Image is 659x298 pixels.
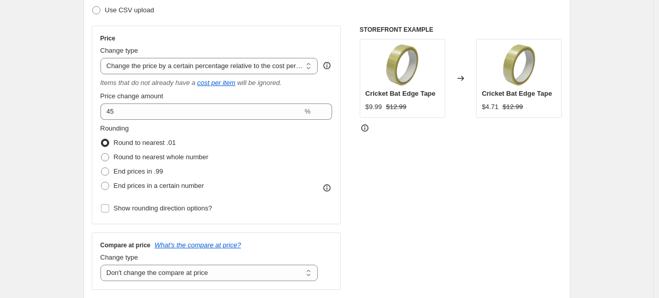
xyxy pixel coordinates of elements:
[365,103,382,111] span: $9.99
[100,103,303,120] input: 50
[100,241,151,249] h3: Compare at price
[237,79,282,87] i: will be ignored.
[114,139,176,146] span: Round to nearest .01
[114,167,163,175] span: End prices in .99
[114,153,209,161] span: Round to nearest whole number
[360,26,562,34] h6: STOREFRONT EXAMPLE
[482,90,552,97] span: Cricket Bat Edge Tape
[365,90,436,97] span: Cricket Bat Edge Tape
[100,253,138,261] span: Change type
[197,79,235,87] a: cost per item
[100,92,163,100] span: Price change amount
[499,45,540,86] img: gk107-fibreglass-bat-tape-png_800x__67358.1532013650.600.600_80x.png
[482,103,499,111] span: $4.71
[100,124,129,132] span: Rounding
[304,108,311,115] span: %
[100,47,138,54] span: Change type
[114,204,212,212] span: Show rounding direction options?
[503,103,523,111] span: $12.99
[155,241,241,249] button: What's the compare at price?
[100,79,196,87] i: Items that do not already have a
[386,103,406,111] span: $12.99
[105,6,154,14] span: Use CSV upload
[114,182,204,189] span: End prices in a certain number
[322,60,332,71] div: help
[382,45,423,86] img: gk107-fibreglass-bat-tape-png_800x__67358.1532013650.600.600_80x.png
[100,34,115,42] h3: Price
